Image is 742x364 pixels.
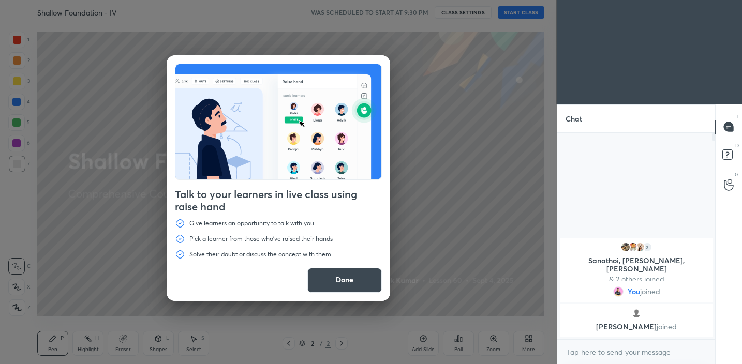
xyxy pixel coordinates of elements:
p: G [735,171,739,178]
img: 63d81dc8b19a40d2a31e91b4b4a7b2a3.jpg [628,242,638,252]
p: Chat [557,105,590,132]
h4: Talk to your learners in live class using raise hand [175,188,382,213]
span: You [627,287,640,296]
img: 45d058ddf9884f4d8bda7d51f72e4352.jpg [635,242,645,252]
p: Sanathoi, [PERSON_NAME], [PERSON_NAME] [566,256,707,273]
img: preRahAdop.42c3ea74.svg [175,64,381,179]
p: Solve their doubt or discuss the concept with them [189,250,331,259]
p: Pick a learner from those who've raised their hands [189,235,333,243]
p: T [736,113,739,120]
div: 2 [642,242,652,252]
p: D [735,142,739,149]
p: [PERSON_NAME] [566,323,707,331]
span: joined [640,287,660,296]
div: grid [557,236,716,339]
img: 69adbf50439047a0b88312e6155420e1.jpg [613,286,623,297]
button: Done [307,268,382,293]
span: joined [657,322,677,331]
img: default.png [631,308,642,318]
img: 6b0757e795764d8d9bf1b4b6d578f8d6.jpg [620,242,631,252]
p: & 2 others joined [566,275,707,283]
p: Give learners an opportunity to talk with you [189,219,314,228]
